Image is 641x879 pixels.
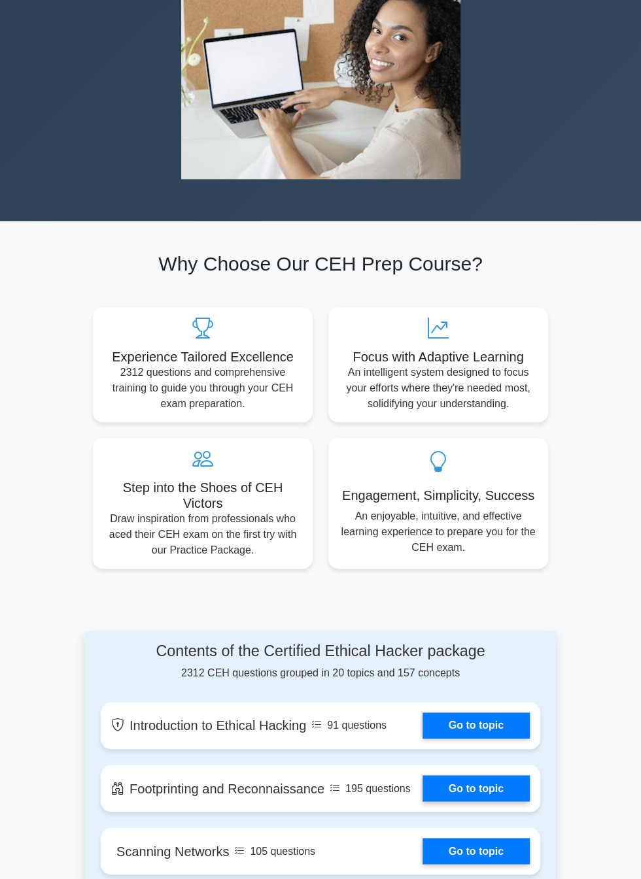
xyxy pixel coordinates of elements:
[339,488,538,503] h5: Engagement, Simplicity, Success
[103,511,302,558] p: Draw inspiration from professionals who aced their CEH exam on the first try with our Practice Pa...
[93,252,548,276] h2: Why Choose Our CEH Prep Course?
[423,775,530,801] a: Go to topic
[103,365,302,412] p: 2312 questions and comprehensive training to guide you through your CEH exam preparation.
[103,480,302,511] h5: Step into the Shoes of CEH Victors
[339,365,538,412] p: An intelligent system designed to focus your efforts where they're needed most, solidifying your ...
[101,642,540,681] div: 2312 CEH questions grouped in 20 topics and 157 concepts
[339,349,538,365] h5: Focus with Adaptive Learning
[423,838,530,864] a: Go to topic
[423,712,530,738] a: Go to topic
[103,349,302,365] h5: Experience Tailored Excellence
[101,642,540,660] h4: Contents of the Certified Ethical Hacker package
[339,508,538,556] p: An enjoyable, intuitive, and effective learning experience to prepare you for the CEH exam.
